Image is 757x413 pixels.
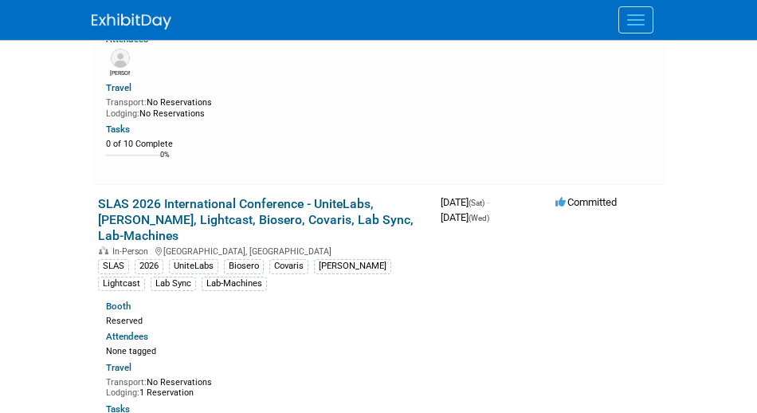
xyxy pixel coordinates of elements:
[106,331,148,342] a: Attendees
[441,196,489,208] span: [DATE]
[106,313,428,327] div: Reserved
[487,196,489,208] span: -
[106,82,131,93] a: Travel
[106,387,139,398] span: Lodging:
[112,246,153,257] span: In-Person
[106,108,139,119] span: Lodging:
[106,33,148,45] a: Attendees
[618,6,653,33] button: Menu
[106,139,428,150] div: 0 of 10 Complete
[106,97,147,108] span: Transport:
[106,94,428,119] div: No Reservations No Reservations
[92,14,171,29] img: ExhibitDay
[151,277,196,291] div: Lab Sync
[469,214,489,222] span: (Wed)
[98,277,145,291] div: Lightcast
[106,343,440,357] div: None tagged
[469,199,484,207] span: (Sat)
[98,259,129,273] div: SLAS
[110,68,130,77] div: Ross Kettleborough
[99,246,108,254] img: In-Person Event
[98,196,414,243] a: SLAS 2026 International Conference - UniteLabs, [PERSON_NAME], Lightcast, Biosero, Covaris, Lab S...
[106,374,428,399] div: No Reservations 1 Reservation
[441,211,489,223] span: [DATE]
[555,196,617,208] span: Committed
[160,151,170,172] td: 0%
[106,362,131,373] a: Travel
[314,259,391,273] div: [PERSON_NAME]
[224,259,264,273] div: Biosero
[111,49,130,68] img: Ross Kettleborough
[269,259,308,273] div: Covaris
[98,244,428,257] div: [GEOGRAPHIC_DATA], [GEOGRAPHIC_DATA]
[202,277,267,291] div: Lab-Machines
[106,301,131,312] a: Booth
[169,259,218,273] div: UniteLabs
[135,259,163,273] div: 2026
[106,377,147,387] span: Transport:
[106,124,130,135] a: Tasks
